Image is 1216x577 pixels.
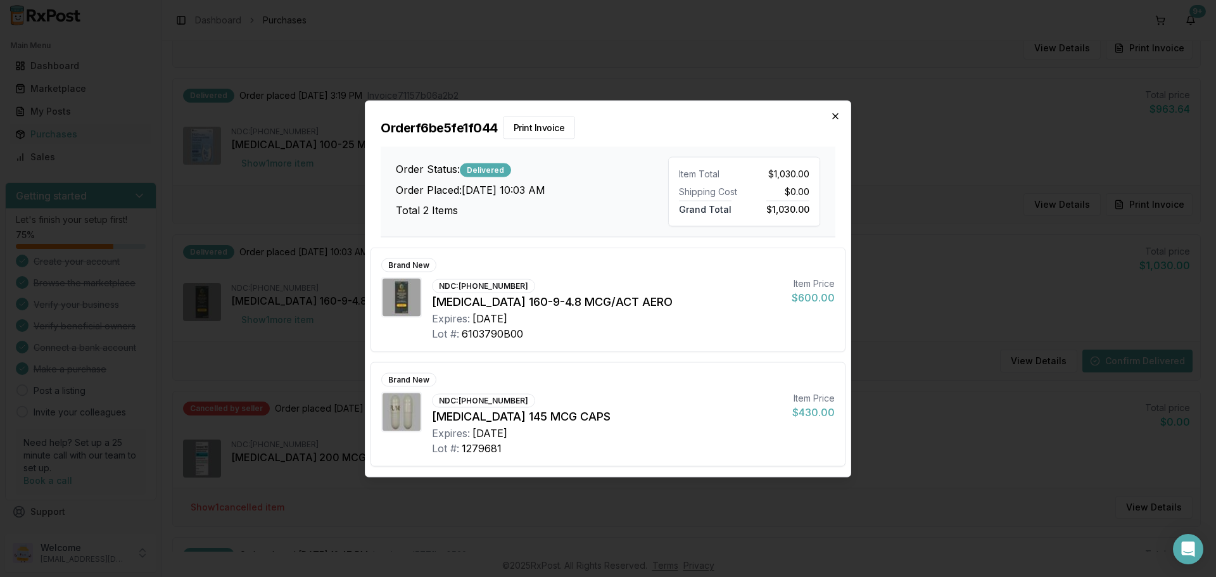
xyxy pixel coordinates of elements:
[383,278,421,316] img: Breztri Aerosphere 160-9-4.8 MCG/ACT AERO
[472,425,507,440] div: [DATE]
[396,202,668,217] h3: Total 2 Items
[792,277,835,289] div: Item Price
[462,326,523,341] div: 6103790B00
[792,289,835,305] div: $600.00
[432,440,459,455] div: Lot #:
[679,185,739,198] div: Shipping Cost
[432,310,470,326] div: Expires:
[432,393,535,407] div: NDC: [PHONE_NUMBER]
[381,372,436,386] div: Brand New
[749,185,809,198] div: $0.00
[472,310,507,326] div: [DATE]
[766,200,809,214] span: $1,030.00
[396,161,668,177] h3: Order Status:
[381,258,436,272] div: Brand New
[460,163,511,177] div: Delivered
[679,167,739,180] div: Item Total
[792,391,835,404] div: Item Price
[432,326,459,341] div: Lot #:
[396,182,668,197] h3: Order Placed: [DATE] 10:03 AM
[679,200,731,214] span: Grand Total
[462,440,502,455] div: 1279681
[381,116,835,139] h2: Order f6be5fe1f044
[383,393,421,431] img: Linzess 145 MCG CAPS
[432,293,782,310] div: [MEDICAL_DATA] 160-9-4.8 MCG/ACT AERO
[792,404,835,419] div: $430.00
[432,425,470,440] div: Expires:
[749,167,809,180] div: $1,030.00
[432,407,782,425] div: [MEDICAL_DATA] 145 MCG CAPS
[503,116,576,139] button: Print Invoice
[432,279,535,293] div: NDC: [PHONE_NUMBER]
